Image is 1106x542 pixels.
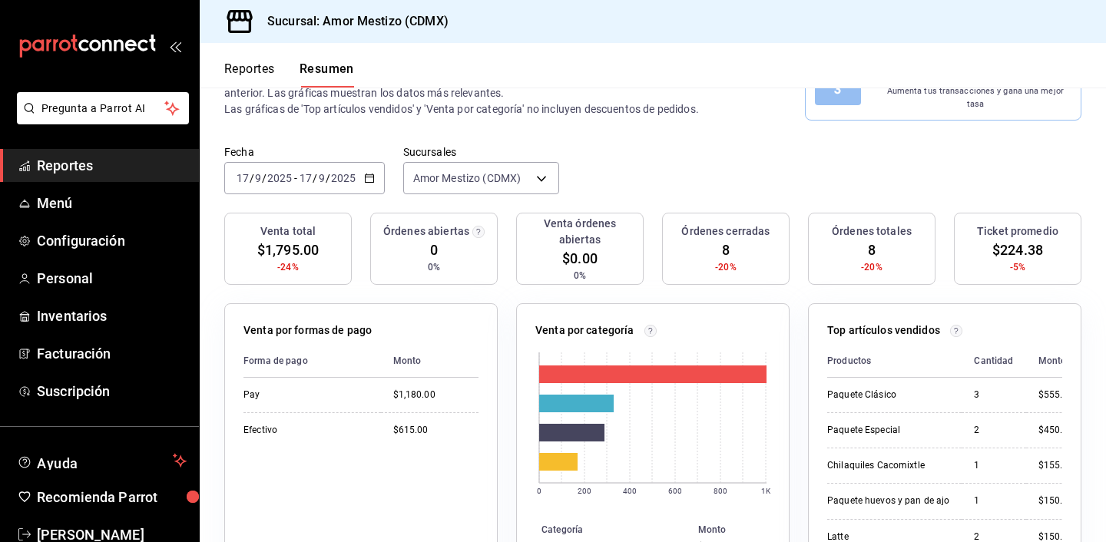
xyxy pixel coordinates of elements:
[1038,459,1074,472] div: $155.00
[37,487,187,507] span: Recomienda Parrot
[722,240,730,260] span: 8
[578,487,591,495] text: 200
[517,521,692,538] th: Categoría
[537,487,541,495] text: 0
[428,260,440,274] span: 0%
[37,343,187,364] span: Facturación
[715,260,737,274] span: -20%
[692,521,789,538] th: Monto
[827,322,940,339] p: Top artículos vendidos
[827,494,949,507] div: Paquete huevos y pan de ajo
[318,172,326,184] input: --
[413,170,522,186] span: Amor Mestizo (CDMX)
[861,260,882,274] span: -20%
[37,306,187,326] span: Inventarios
[974,494,1013,507] div: 1
[962,345,1025,378] th: Cantidad
[974,459,1013,472] div: 1
[623,487,637,495] text: 400
[255,12,449,31] h3: Sucursal: Amor Mestizo (CDMX)
[224,61,275,88] button: Reportes
[1026,345,1074,378] th: Monto
[330,172,356,184] input: ----
[224,70,724,116] p: El porcentaje se calcula comparando el período actual con el anterior, ej. semana actual vs. sema...
[574,269,586,283] span: 0%
[714,487,727,495] text: 800
[41,101,165,117] span: Pregunta a Parrot AI
[17,92,189,124] button: Pregunta a Parrot AI
[243,322,372,339] p: Venta por formas de pago
[977,223,1058,240] h3: Ticket promedio
[243,424,369,437] div: Efectivo
[430,240,438,260] span: 0
[1038,494,1074,507] div: $150.00
[243,345,381,378] th: Forma de pago
[37,268,187,289] span: Personal
[236,172,250,184] input: --
[393,388,478,402] div: $1,180.00
[403,147,559,157] label: Sucursales
[535,322,634,339] p: Venta por categoría
[313,172,317,184] span: /
[326,172,330,184] span: /
[974,424,1013,437] div: 2
[868,240,876,260] span: 8
[224,147,385,157] label: Fecha
[37,381,187,402] span: Suscripción
[827,388,949,402] div: Paquete Clásico
[832,223,912,240] h3: Órdenes totales
[381,345,478,378] th: Monto
[383,223,469,240] h3: Órdenes abiertas
[254,172,262,184] input: --
[1010,260,1025,274] span: -5%
[1038,388,1074,402] div: $555.00
[299,172,313,184] input: --
[294,172,297,184] span: -
[974,388,1013,402] div: 3
[523,216,637,248] h3: Venta órdenes abiertas
[37,230,187,251] span: Configuración
[260,223,316,240] h3: Venta total
[262,172,267,184] span: /
[827,345,962,378] th: Productos
[277,260,299,274] span: -24%
[11,111,189,127] a: Pregunta a Parrot AI
[257,240,319,260] span: $1,795.00
[37,155,187,176] span: Reportes
[224,61,354,88] div: navigation tabs
[243,388,369,402] div: Pay
[1038,424,1074,437] div: $450.00
[761,487,771,495] text: 1K
[37,193,187,213] span: Menú
[37,451,167,470] span: Ayuda
[267,172,293,184] input: ----
[250,172,254,184] span: /
[827,424,949,437] div: Paquete Especial
[681,223,770,240] h3: Órdenes cerradas
[827,459,949,472] div: Chilaquiles Cacomixtle
[393,424,478,437] div: $615.00
[169,40,181,52] button: open_drawer_menu
[879,85,1072,111] p: Aumenta tus transacciones y gana una mejor tasa
[300,61,354,88] button: Resumen
[562,248,598,269] span: $0.00
[992,240,1043,260] span: $224.38
[668,487,682,495] text: 600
